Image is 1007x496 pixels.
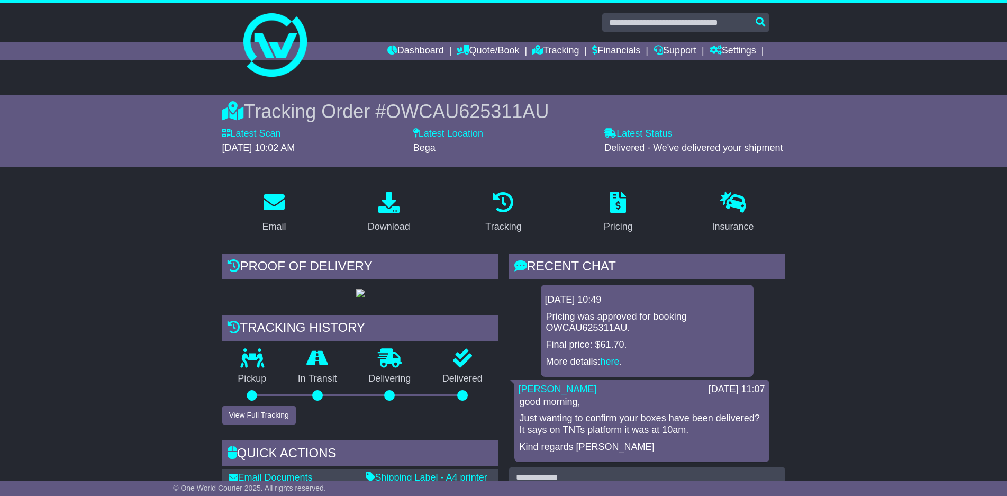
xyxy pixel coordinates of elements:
p: Delivering [353,373,427,385]
p: More details: . [546,356,748,368]
a: Quote/Book [457,42,519,60]
p: Final price: $61.70. [546,339,748,351]
div: Tracking Order # [222,100,785,123]
span: Delivered - We've delivered your shipment [604,142,783,153]
div: Tracking history [222,315,498,344]
label: Latest Status [604,128,672,140]
img: GetPodImage [356,289,365,297]
a: Email [255,188,293,238]
div: [DATE] 11:07 [709,384,765,395]
a: Shipping Label - A4 printer [366,472,487,483]
label: Latest Location [413,128,483,140]
p: Kind regards [PERSON_NAME] [520,441,764,453]
div: Quick Actions [222,440,498,469]
a: Support [654,42,696,60]
a: Download [361,188,417,238]
p: Pricing was approved for booking OWCAU625311AU. [546,311,748,334]
p: Just wanting to confirm your boxes have been delivered? It says on TNTs platform it was at 10am. [520,413,764,436]
span: © One World Courier 2025. All rights reserved. [173,484,326,492]
div: Pricing [604,220,633,234]
div: RECENT CHAT [509,254,785,282]
p: Delivered [427,373,498,385]
a: Financials [592,42,640,60]
a: Pricing [597,188,640,238]
p: In Transit [282,373,353,385]
p: good morning, [520,396,764,408]
a: Insurance [705,188,761,238]
a: Settings [710,42,756,60]
a: Dashboard [387,42,444,60]
a: [PERSON_NAME] [519,384,597,394]
button: View Full Tracking [222,406,296,425]
span: Bega [413,142,436,153]
div: Download [368,220,410,234]
a: Email Documents [229,472,313,483]
a: Tracking [532,42,579,60]
div: Tracking [485,220,521,234]
label: Latest Scan [222,128,281,140]
div: Email [262,220,286,234]
span: [DATE] 10:02 AM [222,142,295,153]
p: Pickup [222,373,283,385]
a: Tracking [478,188,528,238]
div: Insurance [712,220,754,234]
a: here [601,356,620,367]
div: Proof of Delivery [222,254,498,282]
span: OWCAU625311AU [386,101,549,122]
div: [DATE] 10:49 [545,294,749,306]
